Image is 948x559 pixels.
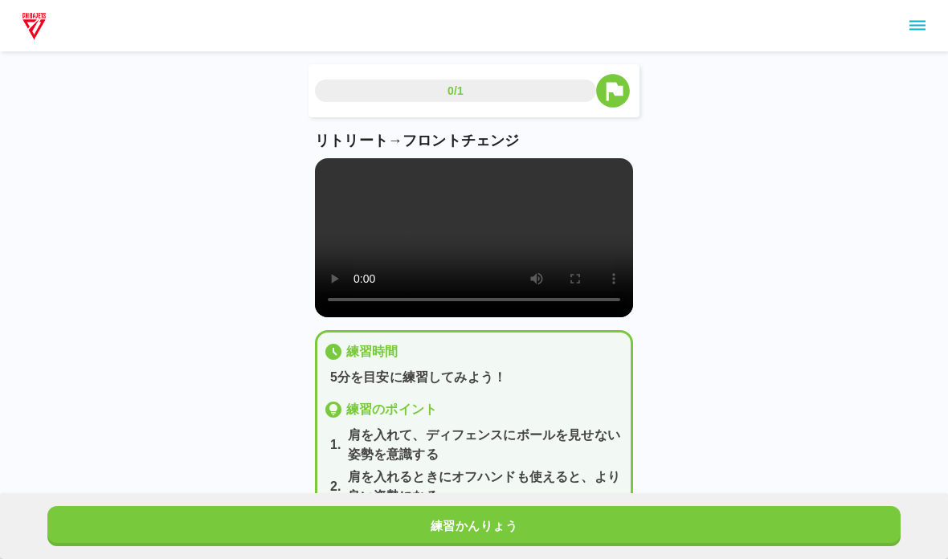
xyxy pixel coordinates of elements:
p: 練習時間 [346,342,398,361]
p: リトリート→フロントチェンジ [315,130,633,152]
p: 1 . [330,435,341,455]
button: sidemenu [904,12,931,39]
p: 2 . [330,477,341,496]
p: 肩を入れて、ディフェンスにボールを見せない姿勢を意識する [348,426,624,464]
p: 0/1 [447,83,464,99]
p: 5分を目安に練習してみよう！ [330,368,624,387]
p: 練習のポイント [346,400,437,419]
img: dummy [19,10,49,42]
button: 練習かんりょう [47,506,901,546]
p: 肩を入れるときにオフハンドも使えると、より良い姿勢になる [348,467,624,506]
